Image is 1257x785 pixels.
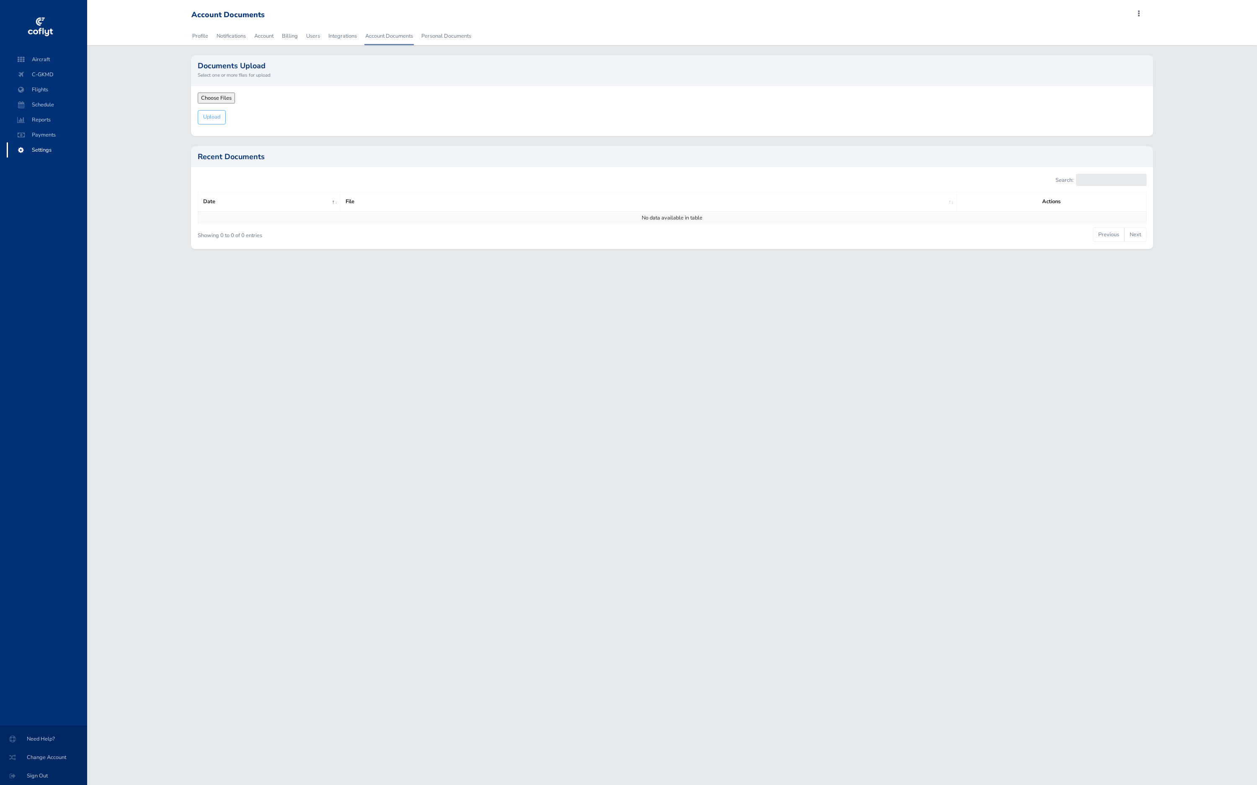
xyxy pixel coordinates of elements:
[198,153,1147,160] h2: Recent Documents
[198,110,226,124] input: Upload
[15,97,79,112] span: Schedule
[198,211,1146,224] td: No data available in table
[198,62,1147,70] h2: Documents Upload
[10,768,77,783] span: Sign Out
[198,192,340,211] th: Date: activate to sort column descending
[216,27,247,45] a: Notifications
[1056,174,1146,186] label: Search:
[328,27,358,45] a: Integrations
[15,112,79,127] span: Reports
[198,227,587,240] div: Showing 0 to 0 of 0 entries
[15,67,79,82] span: C-GKMD
[10,750,77,765] span: Change Account
[305,27,321,45] a: Users
[957,192,1146,211] th: Actions
[191,27,209,45] a: Profile
[198,71,1147,79] small: Select one or more files for upload
[191,10,265,20] div: Account Documents
[15,127,79,142] span: Payments
[1076,174,1146,186] input: Search:
[10,731,77,746] span: Need Help?
[15,142,79,158] span: Settings
[15,82,79,97] span: Flights
[281,27,299,45] a: Billing
[26,15,54,40] img: coflyt logo
[253,27,274,45] a: Account
[421,27,472,45] a: Personal Documents
[364,27,414,45] a: Account Documents
[15,52,79,67] span: Aircraft
[340,192,957,211] th: File: activate to sort column ascending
